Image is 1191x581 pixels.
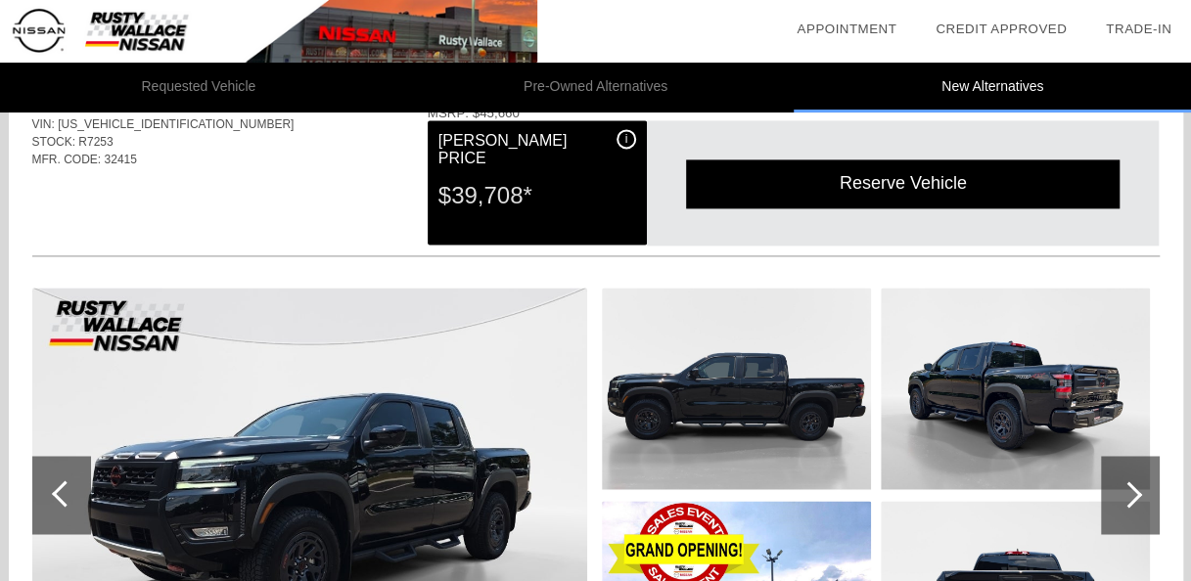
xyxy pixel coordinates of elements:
div: i [617,129,636,149]
li: New Alternatives [794,63,1191,112]
div: Quoted on [DATE] 1:30:11 PM [32,198,1160,229]
img: 2.jpg [602,288,871,489]
span: R7253 [78,135,113,149]
a: Credit Approved [936,22,1067,36]
li: Pre-Owned Alternatives [397,63,795,112]
span: MFR. CODE: [32,153,102,166]
div: Reserve Vehicle [686,159,1120,207]
div: $39,708* [438,170,636,221]
img: 4.jpg [881,288,1150,489]
div: [PERSON_NAME] Price [438,129,636,170]
a: Appointment [797,22,896,36]
span: STOCK: [32,135,75,149]
span: 32415 [105,153,137,166]
a: Trade-In [1106,22,1171,36]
